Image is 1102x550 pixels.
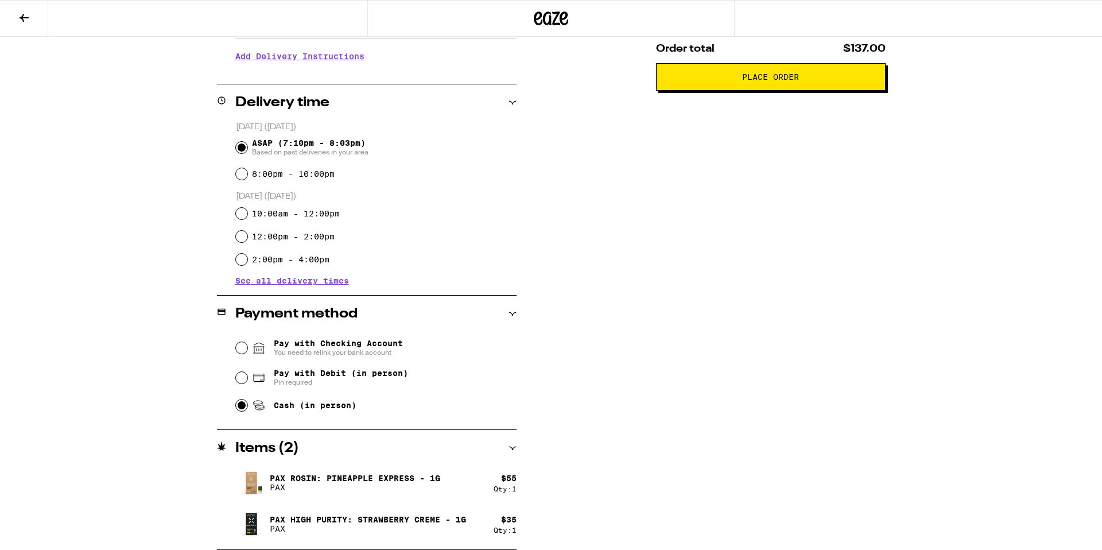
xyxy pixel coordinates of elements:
[236,122,517,133] p: [DATE] ([DATE])
[235,96,329,110] h2: Delivery time
[235,441,299,455] h2: Items ( 2 )
[252,232,335,241] label: 12:00pm - 2:00pm
[494,526,517,534] div: Qty: 1
[235,43,517,69] h3: Add Delivery Instructions
[274,369,408,378] span: Pay with Debit (in person)
[270,483,440,492] p: PAX
[843,44,886,54] span: $137.00
[235,277,349,285] button: See all delivery times
[235,508,267,540] img: Pax High Purity: Strawberry Creme - 1g
[274,378,408,387] span: Pin required
[7,8,83,17] span: Hi. Need any help?
[656,63,886,91] button: Place Order
[235,307,358,321] h2: Payment method
[252,138,368,157] span: ASAP (7:10pm - 8:03pm)
[274,348,403,357] span: You need to relink your bank account
[656,44,715,54] span: Order total
[501,474,517,483] div: $ 55
[274,339,403,357] span: Pay with Checking Account
[235,69,517,79] p: We'll contact you at [PHONE_NUMBER] when we arrive
[270,515,466,524] p: Pax High Purity: Strawberry Creme - 1g
[252,209,340,218] label: 10:00am - 12:00pm
[252,169,335,179] label: 8:00pm - 10:00pm
[501,515,517,524] div: $ 35
[252,148,368,157] span: Based on past deliveries in your area
[235,467,267,499] img: PAX Rosin: Pineapple Express - 1g
[274,401,356,410] span: Cash (in person)
[270,524,466,533] p: PAX
[494,485,517,493] div: Qty: 1
[270,474,440,483] p: PAX Rosin: Pineapple Express - 1g
[252,255,329,264] label: 2:00pm - 4:00pm
[236,191,517,202] p: [DATE] ([DATE])
[742,73,799,81] span: Place Order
